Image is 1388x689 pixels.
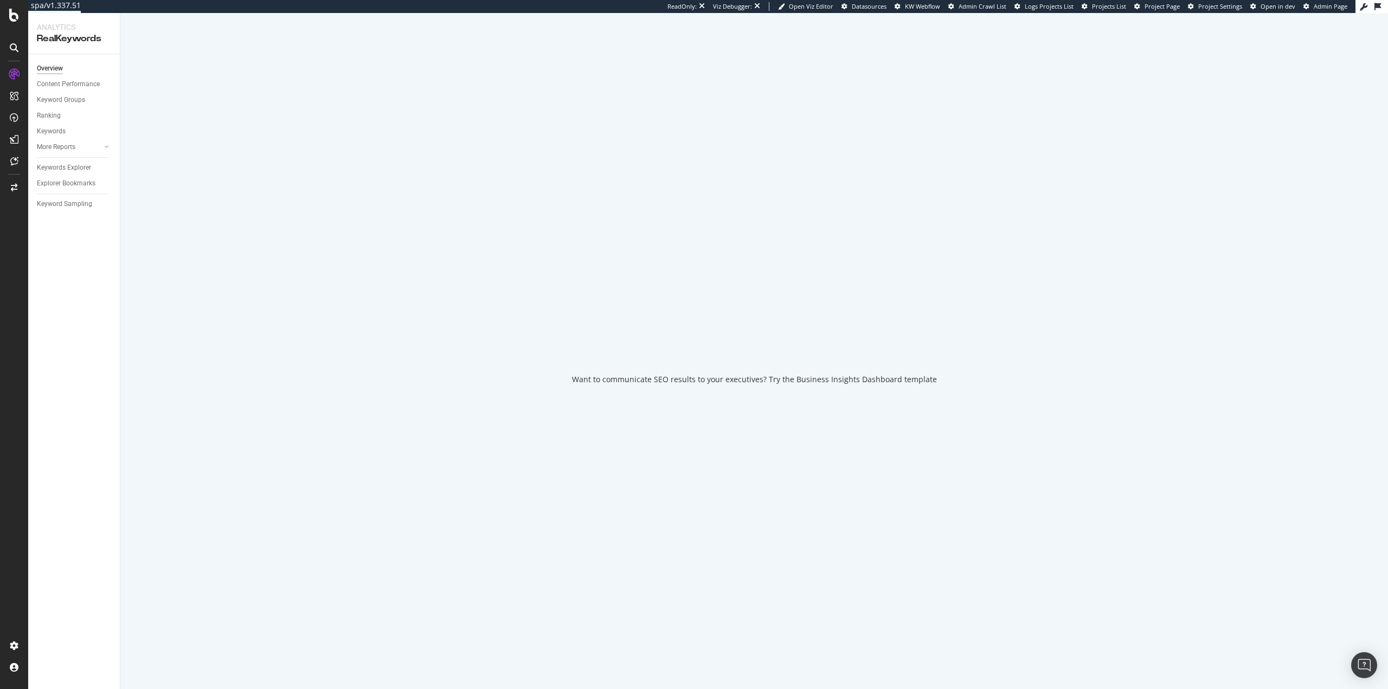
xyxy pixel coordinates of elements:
div: animation [715,318,793,357]
div: Want to communicate SEO results to your executives? Try the Business Insights Dashboard template [572,374,937,385]
a: Open in dev [1250,2,1295,11]
div: ReadOnly: [667,2,697,11]
div: Keywords [37,126,66,137]
a: Open Viz Editor [778,2,833,11]
span: Project Page [1145,2,1180,10]
div: Keyword Groups [37,94,85,106]
span: Logs Projects List [1025,2,1074,10]
span: KW Webflow [905,2,940,10]
div: Keyword Sampling [37,198,92,210]
span: Admin Page [1314,2,1347,10]
div: Keywords Explorer [37,162,91,173]
a: KW Webflow [895,2,940,11]
div: Content Performance [37,79,100,90]
a: Keyword Groups [37,94,112,106]
span: Project Settings [1198,2,1242,10]
div: RealKeywords [37,33,111,45]
a: Datasources [841,2,886,11]
a: Keywords Explorer [37,162,112,173]
span: Projects List [1092,2,1126,10]
a: Admin Page [1303,2,1347,11]
div: Viz Debugger: [713,2,752,11]
div: Open Intercom Messenger [1351,652,1377,678]
a: Content Performance [37,79,112,90]
span: Open in dev [1261,2,1295,10]
div: Explorer Bookmarks [37,178,95,189]
span: Datasources [852,2,886,10]
a: Logs Projects List [1014,2,1074,11]
div: More Reports [37,141,75,153]
a: Explorer Bookmarks [37,178,112,189]
span: Admin Crawl List [959,2,1006,10]
a: Keyword Sampling [37,198,112,210]
span: Open Viz Editor [789,2,833,10]
div: Ranking [37,110,61,121]
a: Project Page [1134,2,1180,11]
div: Overview [37,63,63,74]
a: Project Settings [1188,2,1242,11]
a: Ranking [37,110,112,121]
div: Analytics [37,22,111,33]
a: Overview [37,63,112,74]
a: Keywords [37,126,112,137]
a: Admin Crawl List [948,2,1006,11]
a: Projects List [1082,2,1126,11]
a: More Reports [37,141,101,153]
